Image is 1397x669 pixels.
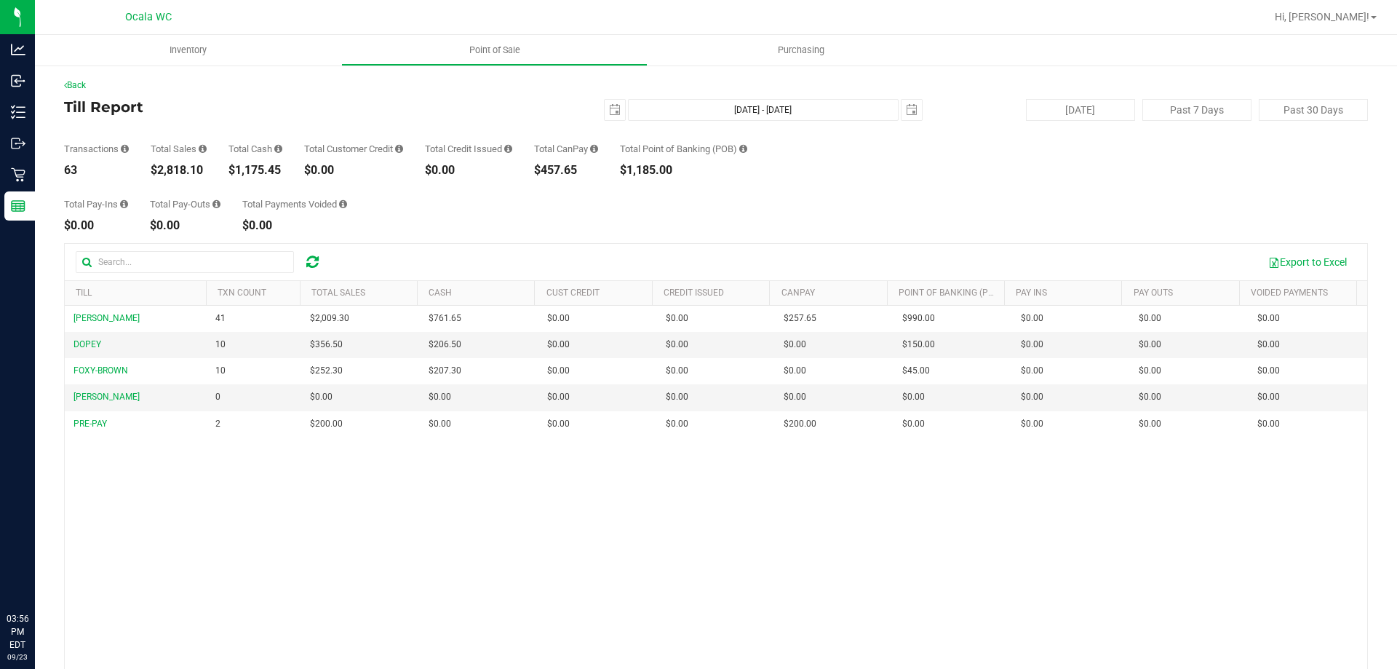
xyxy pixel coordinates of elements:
[7,612,28,652] p: 03:56 PM EDT
[215,338,226,352] span: 10
[64,165,129,176] div: 63
[73,419,107,429] span: PRE-PAY
[1142,99,1251,121] button: Past 7 Days
[666,390,688,404] span: $0.00
[125,11,172,23] span: Ocala WC
[1016,288,1047,298] a: Pay Ins
[1139,364,1161,378] span: $0.00
[902,312,935,325] span: $990.00
[784,364,806,378] span: $0.00
[304,165,403,176] div: $0.00
[902,100,922,120] span: select
[429,417,451,431] span: $0.00
[504,144,512,154] i: Sum of all successful refund transaction amounts from purchase returns resulting in account credi...
[1134,288,1173,298] a: Pay Outs
[73,313,140,323] span: [PERSON_NAME]
[1257,364,1280,378] span: $0.00
[228,144,282,154] div: Total Cash
[199,144,207,154] i: Sum of all successful, non-voided payment transaction amounts (excluding tips and transaction fee...
[1257,390,1280,404] span: $0.00
[215,364,226,378] span: 10
[1021,417,1043,431] span: $0.00
[274,144,282,154] i: Sum of all successful, non-voided cash payment transaction amounts (excluding tips and transactio...
[547,417,570,431] span: $0.00
[151,165,207,176] div: $2,818.10
[666,312,688,325] span: $0.00
[310,364,343,378] span: $252.30
[64,80,86,90] a: Back
[547,338,570,352] span: $0.00
[35,35,341,66] a: Inventory
[11,136,25,151] inline-svg: Outbound
[429,338,461,352] span: $206.50
[425,144,512,154] div: Total Credit Issued
[546,288,600,298] a: Cust Credit
[11,74,25,88] inline-svg: Inbound
[425,165,512,176] div: $0.00
[150,44,226,57] span: Inventory
[902,338,935,352] span: $150.00
[1021,390,1043,404] span: $0.00
[781,288,815,298] a: CanPay
[899,288,1002,298] a: Point of Banking (POB)
[212,199,220,209] i: Sum of all cash pay-outs removed from tills within the date range.
[1259,99,1368,121] button: Past 30 Days
[215,390,220,404] span: 0
[902,417,925,431] span: $0.00
[120,199,128,209] i: Sum of all cash pay-ins added to tills within the date range.
[242,199,347,209] div: Total Payments Voided
[218,288,266,298] a: TXN Count
[64,199,128,209] div: Total Pay-Ins
[1257,417,1280,431] span: $0.00
[1259,250,1356,274] button: Export to Excel
[1021,364,1043,378] span: $0.00
[150,199,220,209] div: Total Pay-Outs
[395,144,403,154] i: Sum of all successful, non-voided payment transaction amounts using account credit as the payment...
[450,44,540,57] span: Point of Sale
[150,220,220,231] div: $0.00
[242,220,347,231] div: $0.00
[1026,99,1135,121] button: [DATE]
[310,417,343,431] span: $200.00
[1021,338,1043,352] span: $0.00
[311,288,365,298] a: Total Sales
[339,199,347,209] i: Sum of all voided payment transaction amounts (excluding tips and transaction fees) within the da...
[648,35,954,66] a: Purchasing
[76,288,92,298] a: Till
[7,652,28,662] p: 09/23
[310,312,349,325] span: $2,009.30
[620,165,747,176] div: $1,185.00
[1251,288,1328,298] a: Voided Payments
[121,144,129,154] i: Count of all successful payment transactions, possibly including voids, refunds, and cash-back fr...
[64,144,129,154] div: Transactions
[547,312,570,325] span: $0.00
[304,144,403,154] div: Total Customer Credit
[429,312,461,325] span: $761.65
[1257,338,1280,352] span: $0.00
[341,35,648,66] a: Point of Sale
[739,144,747,154] i: Sum of the successful, non-voided point-of-banking payment transaction amounts, both via payment ...
[784,417,816,431] span: $200.00
[76,251,294,273] input: Search...
[64,99,498,115] h4: Till Report
[1139,417,1161,431] span: $0.00
[11,105,25,119] inline-svg: Inventory
[215,417,220,431] span: 2
[664,288,724,298] a: Credit Issued
[1021,312,1043,325] span: $0.00
[547,390,570,404] span: $0.00
[11,167,25,182] inline-svg: Retail
[534,165,598,176] div: $457.65
[666,338,688,352] span: $0.00
[310,338,343,352] span: $356.50
[902,390,925,404] span: $0.00
[902,364,930,378] span: $45.00
[151,144,207,154] div: Total Sales
[784,312,816,325] span: $257.65
[310,390,333,404] span: $0.00
[228,165,282,176] div: $1,175.45
[534,144,598,154] div: Total CanPay
[1139,338,1161,352] span: $0.00
[1257,312,1280,325] span: $0.00
[11,42,25,57] inline-svg: Analytics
